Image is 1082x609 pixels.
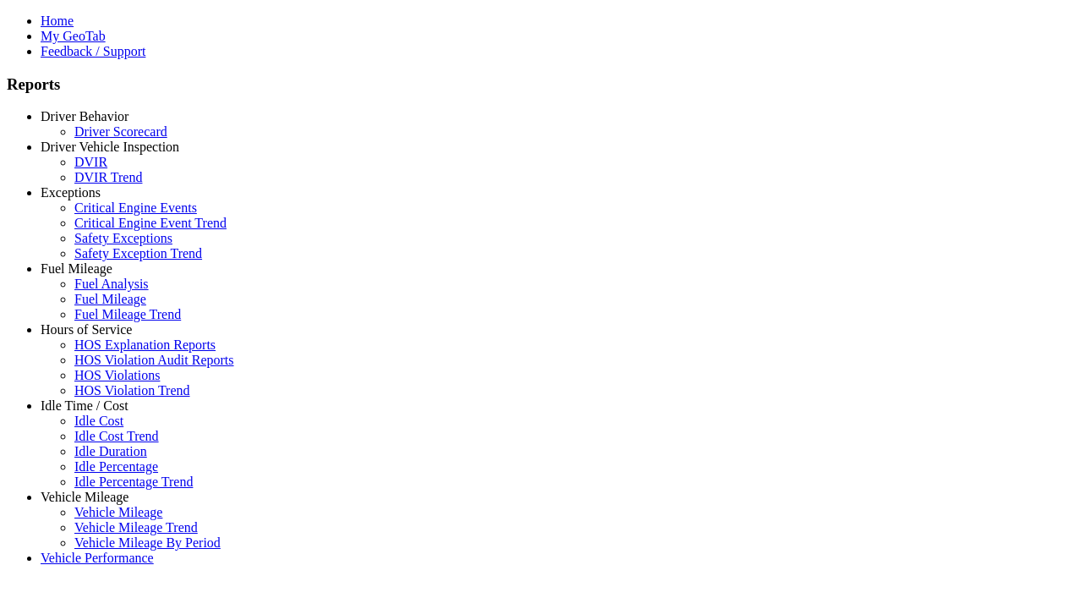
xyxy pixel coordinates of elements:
a: HOS Violation Trend [74,383,190,398]
a: Vehicle Performance [41,551,154,565]
a: Feedback / Support [41,44,145,58]
a: Vehicle Mileage [41,490,128,504]
a: DVIR Trend [74,170,142,184]
a: Critical Engine Events [74,200,197,215]
a: Idle Cost [74,414,123,428]
a: Idle Cost Trend [74,429,159,443]
a: Idle Percentage [74,459,158,474]
a: Driver Scorecard [74,124,167,139]
a: HOS Violations [74,368,160,382]
a: Hours of Service [41,322,132,337]
a: Critical Engine Event Trend [74,216,227,230]
a: HOS Explanation Reports [74,337,216,352]
a: Exceptions [41,185,101,200]
a: Idle Percentage Trend [74,475,193,489]
a: Fuel Mileage Trend [74,307,181,321]
a: DVIR [74,155,107,169]
a: Fuel Mileage [74,292,146,306]
a: Idle Duration [74,444,147,458]
h3: Reports [7,75,1075,94]
a: Fuel Analysis [74,277,149,291]
a: Idle Time / Cost [41,398,128,413]
a: Vehicle Mileage [74,505,162,519]
a: HOS Violation Audit Reports [74,353,234,367]
a: Home [41,14,74,28]
a: Driver Vehicle Inspection [41,140,179,154]
a: Safety Exception Trend [74,246,202,261]
a: Vehicle Mileage By Period [74,535,221,550]
a: Driver Behavior [41,109,128,123]
a: Vehicle Mileage Trend [74,520,198,535]
a: My GeoTab [41,29,106,43]
a: Fuel Mileage [41,261,112,276]
a: Safety Exceptions [74,231,172,245]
